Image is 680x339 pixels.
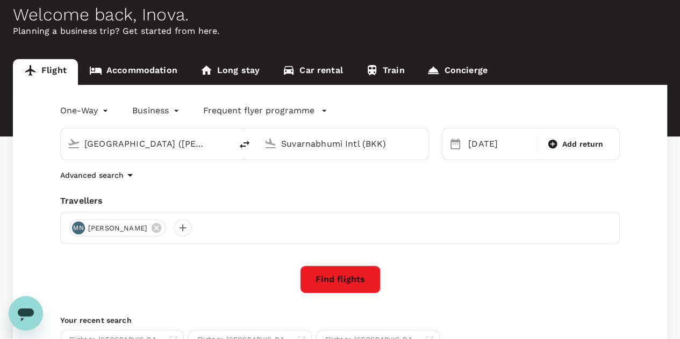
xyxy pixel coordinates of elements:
[203,104,314,117] p: Frequent flyer programme
[60,170,124,181] p: Advanced search
[60,194,620,207] div: Travellers
[60,102,111,119] div: One-Way
[13,25,667,38] p: Planning a business trip? Get started from here.
[13,5,667,25] div: Welcome back , Inova .
[13,59,78,85] a: Flight
[9,296,43,330] iframe: Button to launch messaging window
[203,104,327,117] button: Frequent flyer programme
[60,169,137,182] button: Advanced search
[78,59,189,85] a: Accommodation
[232,132,257,157] button: delete
[271,59,354,85] a: Car rental
[132,102,182,119] div: Business
[60,315,620,326] p: Your recent search
[224,142,226,145] button: Open
[300,265,381,293] button: Find flights
[82,223,154,234] span: [PERSON_NAME]
[416,59,498,85] a: Concierge
[72,221,85,234] div: MN
[464,133,535,155] div: [DATE]
[84,135,209,152] input: Depart from
[189,59,271,85] a: Long stay
[69,219,166,236] div: MN[PERSON_NAME]
[421,142,423,145] button: Open
[281,135,406,152] input: Going to
[354,59,416,85] a: Train
[562,139,604,150] span: Add return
